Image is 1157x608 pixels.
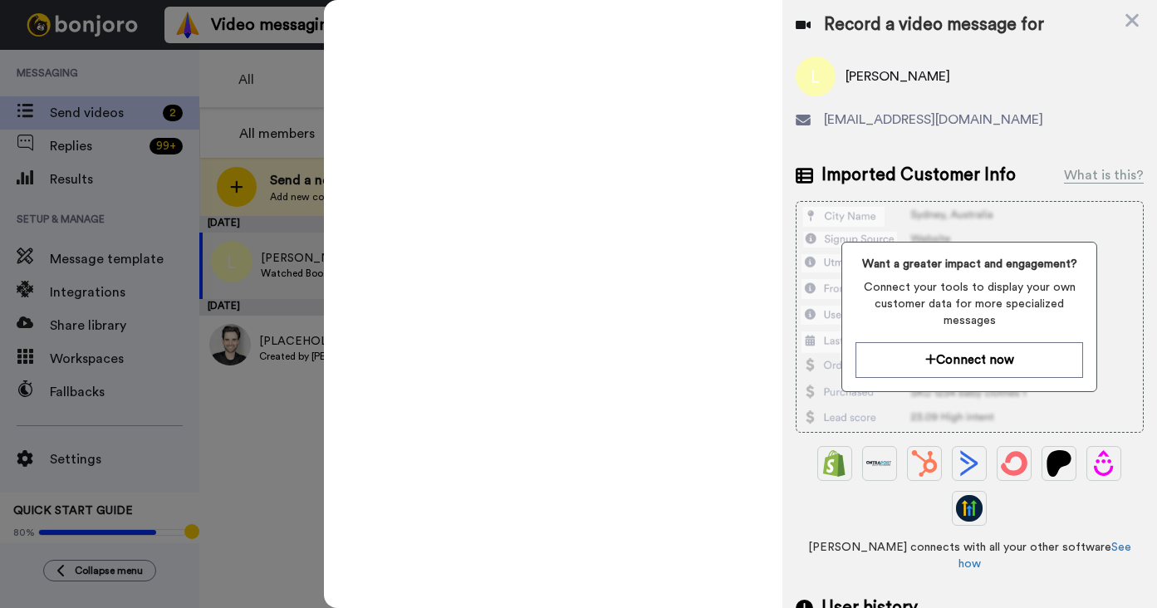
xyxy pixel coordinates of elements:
img: Hubspot [911,450,938,477]
img: Ontraport [866,450,893,477]
span: [PERSON_NAME] connects with all your other software [796,539,1144,572]
img: ActiveCampaign [956,450,983,477]
img: ConvertKit [1001,450,1027,477]
img: Shopify [821,450,848,477]
a: See how [958,542,1131,570]
span: Want a greater impact and engagement? [855,256,1083,272]
button: Connect now [855,342,1083,378]
span: [EMAIL_ADDRESS][DOMAIN_NAME] [824,110,1043,130]
img: Drip [1091,450,1117,477]
div: What is this? [1064,165,1144,185]
span: Imported Customer Info [821,163,1016,188]
img: Patreon [1046,450,1072,477]
img: GoHighLevel [956,495,983,522]
span: Connect your tools to display your own customer data for more specialized messages [855,279,1083,329]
